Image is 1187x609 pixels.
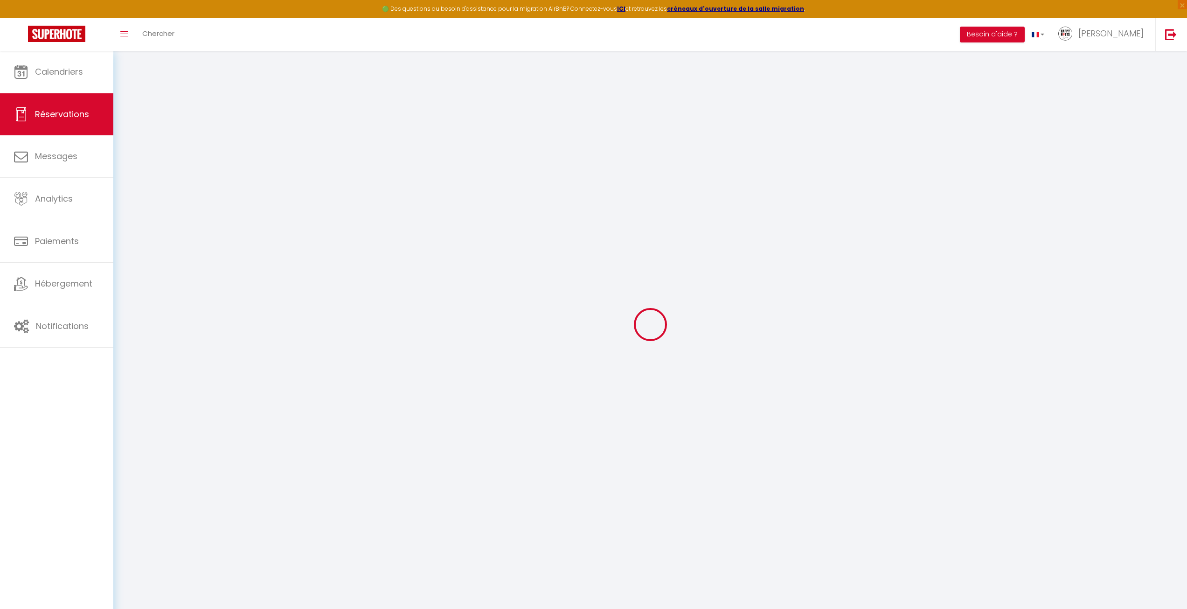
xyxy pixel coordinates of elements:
[1051,18,1155,51] a: ... [PERSON_NAME]
[667,5,804,13] a: créneaux d'ouverture de la salle migration
[35,235,79,247] span: Paiements
[142,28,174,38] span: Chercher
[1058,27,1072,41] img: ...
[135,18,181,51] a: Chercher
[1078,28,1144,39] span: [PERSON_NAME]
[28,26,85,42] img: Super Booking
[1165,28,1177,40] img: logout
[35,278,92,289] span: Hébergement
[35,193,73,204] span: Analytics
[35,150,77,162] span: Messages
[1147,567,1180,602] iframe: Chat
[960,27,1025,42] button: Besoin d'aide ?
[7,4,35,32] button: Ouvrir le widget de chat LiveChat
[617,5,625,13] a: ICI
[35,66,83,77] span: Calendriers
[36,320,89,332] span: Notifications
[35,108,89,120] span: Réservations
